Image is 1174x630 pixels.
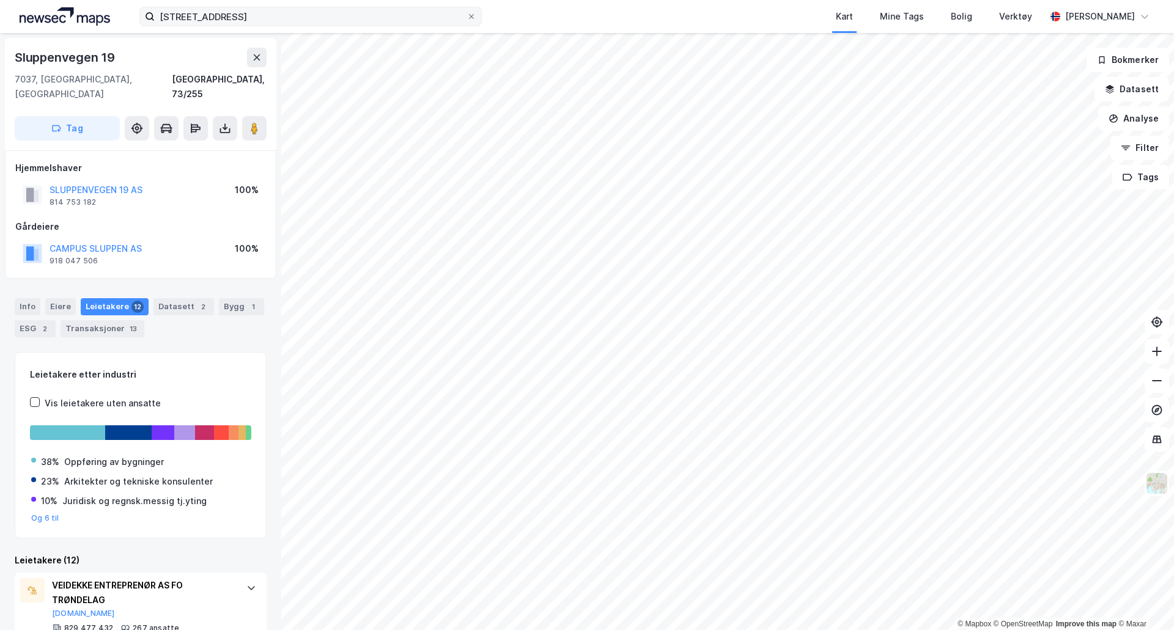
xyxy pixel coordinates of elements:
div: 38% [41,455,59,469]
div: Transaksjoner [61,320,144,337]
div: 10% [41,494,57,508]
img: logo.a4113a55bc3d86da70a041830d287a7e.svg [20,7,110,26]
div: 814 753 182 [50,197,96,207]
a: Mapbox [958,620,991,628]
div: 918 047 506 [50,256,98,266]
div: Mine Tags [880,9,924,24]
div: VEIDEKKE ENTREPRENØR AS FO TRØNDELAG [52,578,234,607]
div: 100% [235,183,259,197]
div: Oppføring av bygninger [64,455,164,469]
div: 2 [39,323,51,335]
div: Vis leietakere uten ansatte [45,396,161,411]
button: Og 6 til [31,513,59,523]
div: Leietakere [81,298,149,315]
div: Bolig [951,9,972,24]
div: Verktøy [999,9,1032,24]
iframe: Chat Widget [1113,571,1174,630]
div: ESG [15,320,56,337]
button: Tag [15,116,120,141]
div: Kontrollprogram for chat [1113,571,1174,630]
div: 2 [197,301,209,313]
div: Arkitekter og tekniske konsulenter [64,474,213,489]
div: 23% [41,474,59,489]
div: Juridisk og regnsk.messig tj.yting [62,494,207,508]
div: [PERSON_NAME] [1065,9,1135,24]
button: Datasett [1095,77,1169,101]
div: Eiere [45,298,76,315]
div: Hjemmelshaver [15,161,266,175]
button: Analyse [1098,106,1169,131]
div: Kart [836,9,853,24]
button: Tags [1112,165,1169,189]
div: 7037, [GEOGRAPHIC_DATA], [GEOGRAPHIC_DATA] [15,72,172,101]
div: 1 [247,301,259,313]
div: Sluppenvegen 19 [15,48,117,67]
div: 12 [131,301,144,313]
button: [DOMAIN_NAME] [52,609,115,618]
img: Z [1145,472,1168,495]
div: Leietakere etter industri [30,367,251,382]
button: Filter [1110,136,1169,160]
div: Gårdeiere [15,219,266,234]
input: Søk på adresse, matrikkel, gårdeiere, leietakere eller personer [155,7,467,26]
div: Datasett [153,298,214,315]
a: Improve this map [1056,620,1117,628]
div: 100% [235,241,259,256]
a: OpenStreetMap [994,620,1053,628]
div: Info [15,298,40,315]
div: Bygg [219,298,264,315]
button: Bokmerker [1087,48,1169,72]
div: Leietakere (12) [15,553,267,568]
div: 13 [127,323,139,335]
div: [GEOGRAPHIC_DATA], 73/255 [172,72,267,101]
